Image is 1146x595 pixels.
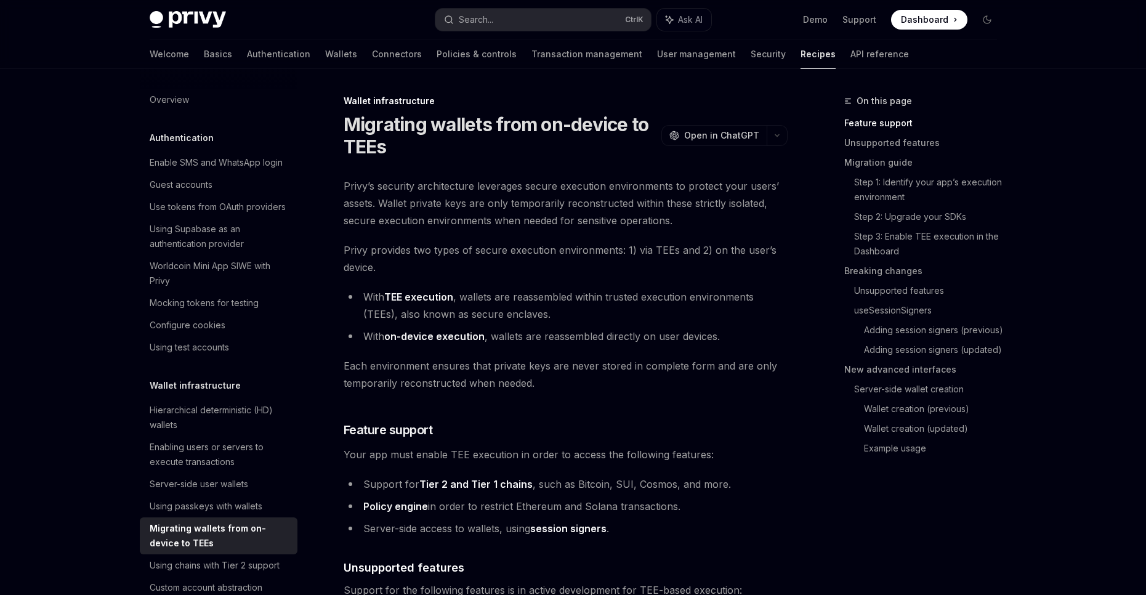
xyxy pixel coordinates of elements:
span: Each environment ensures that private keys are never stored in complete form and are only tempora... [344,357,788,392]
h1: Migrating wallets from on-device to TEEs [344,113,656,158]
span: Ctrl K [625,15,644,25]
div: Search... [459,12,493,27]
button: Search...CtrlK [435,9,651,31]
a: Dashboard [891,10,967,30]
a: Use tokens from OAuth providers [140,196,297,218]
a: Hierarchical deterministic (HD) wallets [140,399,297,436]
div: Using passkeys with wallets [150,499,262,514]
a: Overview [140,89,297,111]
a: Using passkeys with wallets [140,495,297,517]
a: Security [751,39,786,69]
div: Server-side user wallets [150,477,248,492]
li: in order to restrict Ethereum and Solana transactions. [344,498,788,515]
a: Basics [204,39,232,69]
button: Open in ChatGPT [661,125,767,146]
a: Step 2: Upgrade your SDKs [854,207,1007,227]
span: Ask AI [678,14,703,26]
a: Policies & controls [437,39,517,69]
a: Wallet creation (updated) [864,419,1007,439]
a: User management [657,39,736,69]
a: useSessionSigners [854,301,1007,320]
img: dark logo [150,11,226,28]
a: Guest accounts [140,174,297,196]
a: Using test accounts [140,336,297,358]
div: Configure cookies [150,318,225,333]
a: on-device execution [384,330,485,343]
a: Connectors [372,39,422,69]
span: Feature support [344,421,433,439]
a: Server-side user wallets [140,473,297,495]
div: Using test accounts [150,340,229,355]
span: Dashboard [901,14,948,26]
a: Wallet creation (previous) [864,399,1007,419]
div: Guest accounts [150,177,212,192]
a: Worldcoin Mini App SIWE with Privy [140,255,297,292]
div: Worldcoin Mini App SIWE with Privy [150,259,290,288]
div: Enable SMS and WhatsApp login [150,155,283,170]
span: Privy’s security architecture leverages secure execution environments to protect your users’ asse... [344,177,788,229]
a: Using Supabase as an authentication provider [140,218,297,255]
a: API reference [850,39,909,69]
a: Recipes [801,39,836,69]
a: Adding session signers (updated) [864,340,1007,360]
li: With , wallets are reassembled directly on user devices. [344,328,788,345]
a: Example usage [864,439,1007,458]
li: With , wallets are reassembled within trusted execution environments (TEEs), also known as secure... [344,288,788,323]
li: Server-side access to wallets, using . [344,520,788,537]
li: Support for , such as Bitcoin, SUI, Cosmos, and more. [344,476,788,493]
a: Wallets [325,39,357,69]
div: Hierarchical deterministic (HD) wallets [150,403,290,432]
a: Migrating wallets from on-device to TEEs [140,517,297,554]
a: Policy engine [363,500,428,513]
a: Breaking changes [844,261,1007,281]
a: session signers [530,522,607,535]
a: Migration guide [844,153,1007,172]
a: Mocking tokens for testing [140,292,297,314]
div: Wallet infrastructure [344,95,788,107]
h5: Wallet infrastructure [150,378,241,393]
a: Welcome [150,39,189,69]
div: Overview [150,92,189,107]
a: Enable SMS and WhatsApp login [140,152,297,174]
a: Unsupported features [854,281,1007,301]
a: Unsupported features [844,133,1007,153]
a: Server-side wallet creation [854,379,1007,399]
a: Feature support [844,113,1007,133]
a: Step 3: Enable TEE execution in the Dashboard [854,227,1007,261]
a: Authentication [247,39,310,69]
a: Tier 2 and Tier 1 chains [419,478,533,491]
span: Your app must enable TEE execution in order to access the following features: [344,446,788,463]
a: Configure cookies [140,314,297,336]
a: Step 1: Identify your app’s execution environment [854,172,1007,207]
div: Using chains with Tier 2 support [150,558,280,573]
a: Using chains with Tier 2 support [140,554,297,577]
div: Enabling users or servers to execute transactions [150,440,290,469]
div: Mocking tokens for testing [150,296,259,310]
div: Migrating wallets from on-device to TEEs [150,521,290,551]
span: On this page [857,94,912,108]
div: Use tokens from OAuth providers [150,200,286,214]
a: New advanced interfaces [844,360,1007,379]
a: Demo [803,14,828,26]
div: Using Supabase as an authentication provider [150,222,290,251]
span: Unsupported features [344,559,464,576]
button: Ask AI [657,9,711,31]
span: Privy provides two types of secure execution environments: 1) via TEEs and 2) on the user’s device. [344,241,788,276]
a: Support [842,14,876,26]
h5: Authentication [150,131,214,145]
a: Transaction management [531,39,642,69]
a: TEE execution [384,291,453,304]
button: Toggle dark mode [977,10,997,30]
span: Open in ChatGPT [684,129,759,142]
a: Adding session signers (previous) [864,320,1007,340]
a: Enabling users or servers to execute transactions [140,436,297,473]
